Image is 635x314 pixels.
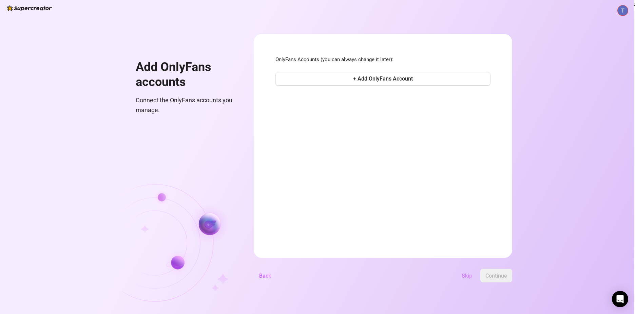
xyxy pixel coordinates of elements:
[612,291,628,307] div: Open Intercom Messenger
[456,269,478,282] button: Skip
[136,60,237,89] h1: Add OnlyFans accounts
[136,95,237,115] span: Connect the OnlyFans accounts you manage.
[254,269,276,282] button: Back
[353,75,413,82] span: + Add OnlyFans Account
[275,56,490,64] span: OnlyFans Accounts (you can always change it later):
[462,273,472,279] span: Skip
[618,5,628,16] img: ACg8ocJjw4VXDP7iPstYPj5U8TOsGFzf6UBaU3KYiJzjNtbYdRdFgg=s96-c
[480,269,512,282] button: Continue
[7,5,52,11] img: logo
[259,273,271,279] span: Back
[275,72,490,86] button: + Add OnlyFans Account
